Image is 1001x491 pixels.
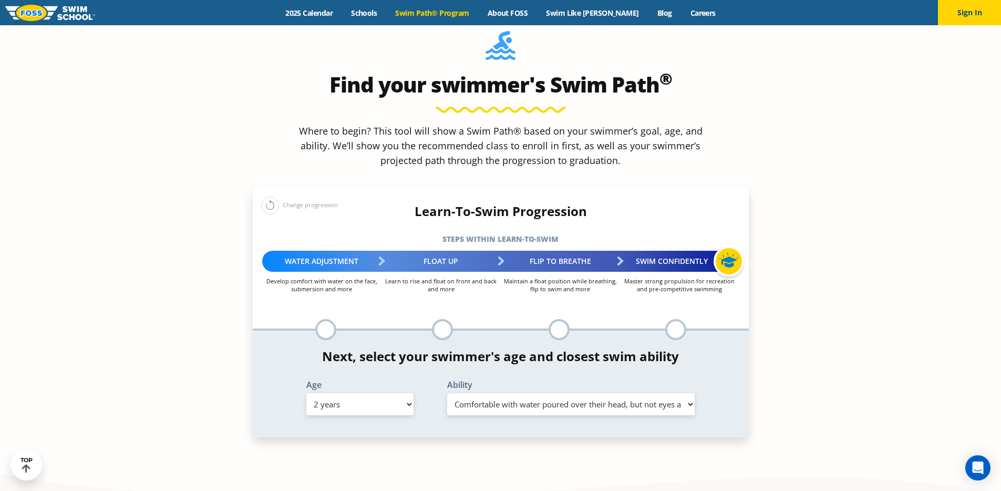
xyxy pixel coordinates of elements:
h4: Learn-To-Swim Progression [253,204,749,219]
label: Ability [447,381,695,389]
img: Foss-Location-Swimming-Pool-Person.svg [486,31,515,67]
p: Learn to rise and float on front and back and more [381,277,501,293]
a: Swim Like [PERSON_NAME] [537,8,648,18]
a: Careers [681,8,725,18]
a: Swim Path® Program [386,8,478,18]
div: Water Adjustment [262,251,381,272]
img: FOSS Swim School Logo [5,5,95,21]
h5: Steps within Learn-to-Swim [253,232,749,247]
h4: Next, select your swimmer's age and closest swim ability [253,349,749,364]
div: Change progression [261,196,338,214]
a: About FOSS [478,8,537,18]
a: Schools [342,8,386,18]
div: TOP [20,457,33,473]
div: Float Up [381,251,501,272]
div: Flip to Breathe [501,251,620,272]
a: Blog [648,8,681,18]
div: Open Intercom Messenger [965,455,990,480]
p: Maintain a float position while breathing, flip to swim and more [501,277,620,293]
p: Develop comfort with water on the face, submersion and more [262,277,381,293]
div: Swim Confidently [620,251,739,272]
a: 2025 Calendar [276,8,342,18]
p: Master strong propulsion for recreation and pre-competitive swimming [620,277,739,293]
label: Age [306,381,414,389]
p: Where to begin? This tool will show a Swim Path® based on your swimmer’s goal, age, and ability. ... [295,124,707,168]
h2: Find your swimmer's Swim Path [253,72,749,97]
sup: ® [659,68,672,89]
